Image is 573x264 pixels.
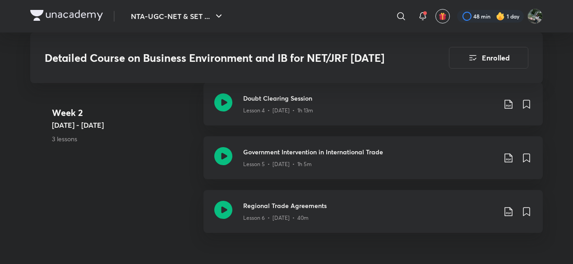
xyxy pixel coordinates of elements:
h3: Detailed Course on Business Environment and IB for NET/JRF [DATE] [45,51,398,65]
button: NTA-UGC-NET & SET ... [125,7,230,25]
p: Lesson 4 • [DATE] • 1h 13m [243,107,313,115]
a: Doubt Clearing SessionLesson 4 • [DATE] • 1h 13m [203,83,543,136]
button: avatar [435,9,450,23]
p: Lesson 5 • [DATE] • 1h 5m [243,160,312,168]
img: avatar [439,12,447,20]
h4: Week 2 [52,106,196,120]
h3: Government Intervention in International Trade [243,147,496,157]
a: Company Logo [30,10,103,23]
img: streak [496,12,505,21]
h3: Regional Trade Agreements [243,201,496,210]
a: Regional Trade AgreementsLesson 6 • [DATE] • 40m [203,190,543,244]
a: Government Intervention in International TradeLesson 5 • [DATE] • 1h 5m [203,136,543,190]
img: Company Logo [30,10,103,21]
h3: Doubt Clearing Session [243,93,496,103]
p: 3 lessons [52,134,196,144]
img: Aditi Kathuria [527,9,543,24]
h5: [DATE] - [DATE] [52,120,196,130]
p: Lesson 6 • [DATE] • 40m [243,214,309,222]
button: Enrolled [449,47,528,69]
